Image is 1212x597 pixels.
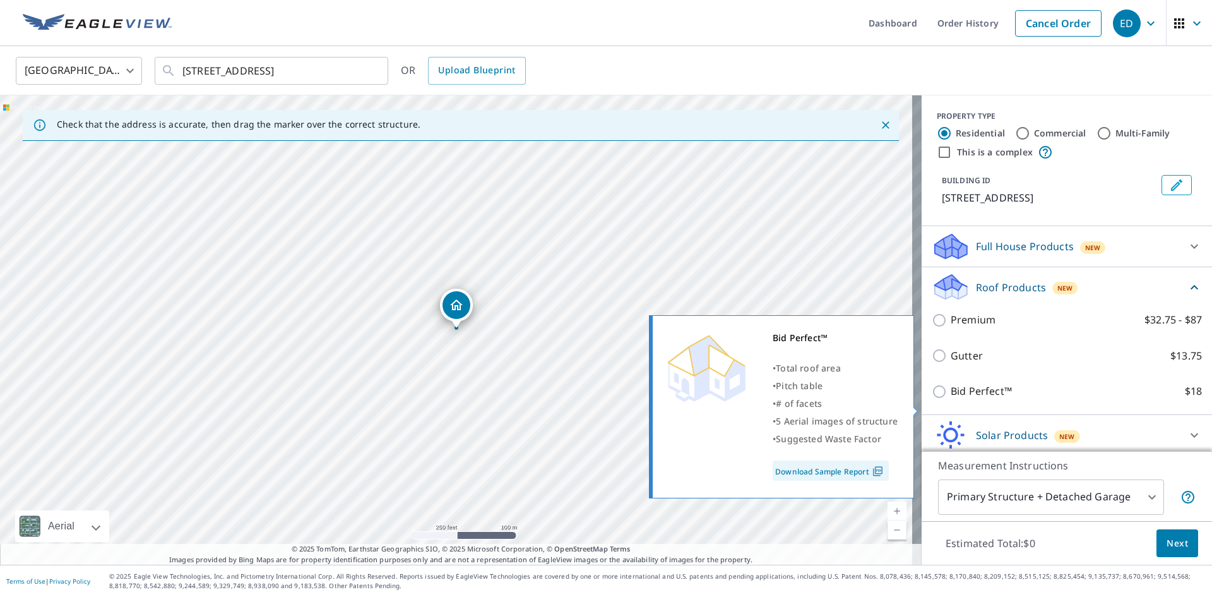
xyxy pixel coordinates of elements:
[23,14,172,33] img: EV Logo
[976,428,1048,443] p: Solar Products
[1059,431,1075,442] span: New
[976,280,1046,295] p: Roof Products
[888,521,906,540] a: Current Level 17, Zoom Out
[951,383,1012,399] p: Bid Perfect™
[956,127,1005,140] label: Residential
[1057,283,1073,293] span: New
[15,510,109,542] div: Aerial
[957,146,1033,159] label: This is a complex
[1144,312,1202,328] p: $32.75 - $87
[773,395,898,413] div: •
[16,53,142,88] div: [GEOGRAPHIC_DATA]
[773,377,898,395] div: •
[951,348,983,364] p: Gutter
[1085,243,1101,253] span: New
[773,359,898,377] div: •
[57,119,420,130] p: Check that the address is accurate, then drag the marker over the correct structure.
[773,329,898,347] div: Bid Perfect™
[109,572,1206,591] p: © 2025 Eagle View Technologies, Inc. and Pictometry International Corp. All Rights Reserved. Repo...
[976,239,1074,254] p: Full House Products
[401,57,526,85] div: OR
[440,289,473,328] div: Dropped pin, building 1, Residential property, 118 SW 25th Ave Boynton Beach, FL 33435
[936,529,1045,557] p: Estimated Total: $0
[776,380,823,392] span: Pitch table
[438,63,515,78] span: Upload Blueprint
[1170,348,1202,364] p: $13.75
[776,397,822,409] span: # of facets
[662,329,751,405] img: Premium
[888,502,906,521] a: Current Level 17, Zoom In
[938,458,1196,473] p: Measurement Instructions
[932,231,1202,262] div: Full House ProductsNew
[877,117,894,133] button: Close
[773,461,889,481] a: Download Sample Report
[937,111,1197,122] div: PROPERTY TYPE
[932,420,1202,450] div: Solar ProductsNew
[938,479,1164,515] div: Primary Structure + Detached Garage
[49,577,90,586] a: Privacy Policy
[182,53,362,88] input: Search by address or latitude-longitude
[1180,490,1196,505] span: Your report will include the primary structure and a detached garage if one exists.
[6,577,90,585] p: |
[1161,175,1192,195] button: Edit building 1
[773,413,898,430] div: •
[44,510,78,542] div: Aerial
[1156,529,1198,558] button: Next
[776,362,841,374] span: Total roof area
[554,544,607,553] a: OpenStreetMap
[1185,383,1202,399] p: $18
[776,415,898,427] span: 5 Aerial images of structure
[1034,127,1086,140] label: Commercial
[1115,127,1170,140] label: Multi-Family
[610,544,631,553] a: Terms
[942,175,990,186] p: BUILDING ID
[428,57,525,85] a: Upload Blueprint
[1167,536,1188,552] span: Next
[6,577,45,586] a: Terms of Use
[1113,9,1141,37] div: ED
[773,430,898,448] div: •
[951,312,995,328] p: Premium
[942,190,1156,205] p: [STREET_ADDRESS]
[776,433,881,445] span: Suggested Waste Factor
[1015,10,1102,37] a: Cancel Order
[292,544,631,555] span: © 2025 TomTom, Earthstar Geographics SIO, © 2025 Microsoft Corporation, ©
[869,466,886,477] img: Pdf Icon
[932,272,1202,302] div: Roof ProductsNew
